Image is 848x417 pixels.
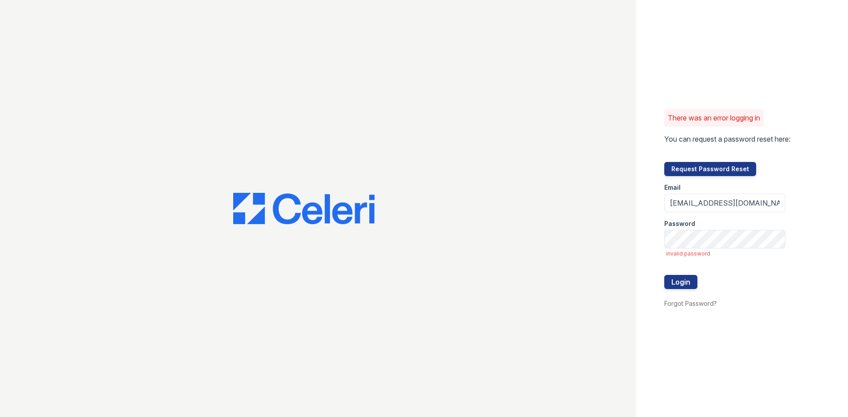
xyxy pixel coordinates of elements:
[666,250,785,257] span: invalid password
[664,300,717,307] a: Forgot Password?
[664,275,697,289] button: Login
[664,162,756,176] button: Request Password Reset
[664,134,791,144] p: You can request a password reset here:
[233,193,375,225] img: CE_Logo_Blue-a8612792a0a2168367f1c8372b55b34899dd931a85d93a1a3d3e32e68fde9ad4.png
[664,183,681,192] label: Email
[668,113,760,123] p: There was an error logging in
[664,219,695,228] label: Password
